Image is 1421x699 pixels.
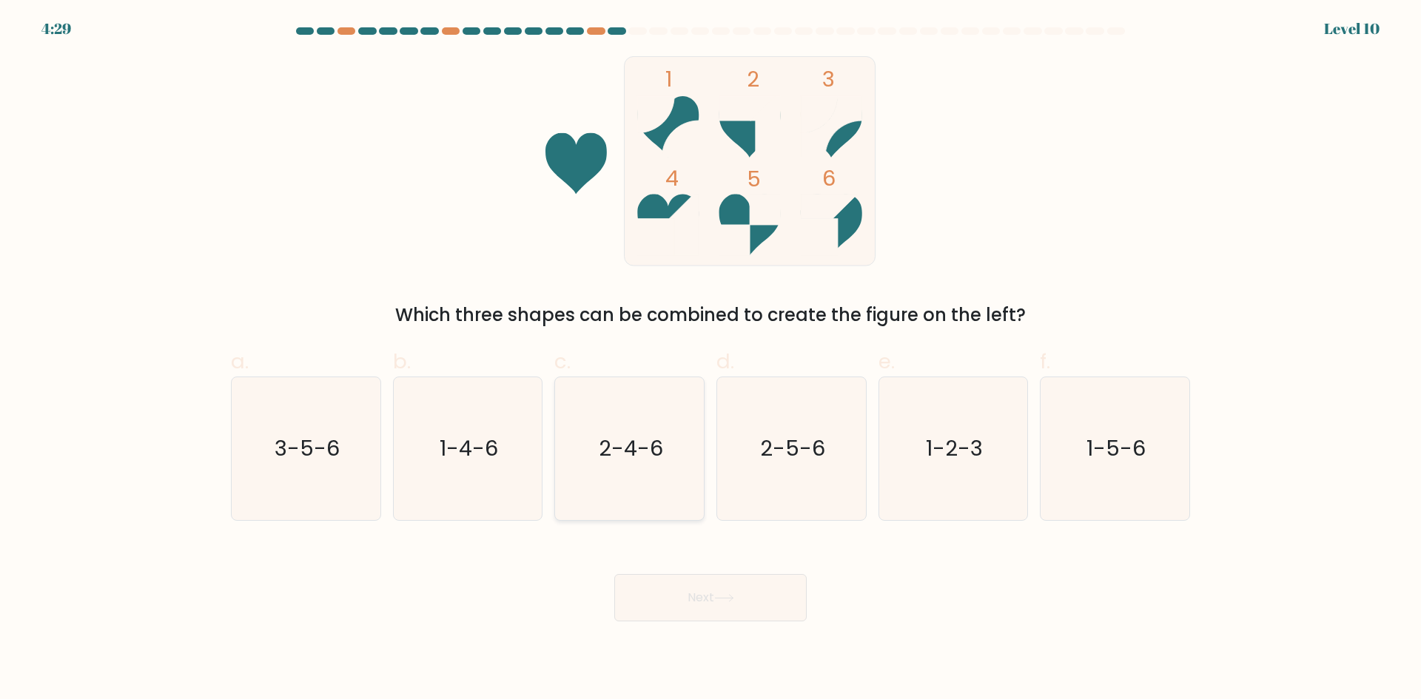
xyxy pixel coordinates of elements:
text: 3-5-6 [275,433,340,463]
text: 2-4-6 [599,433,663,463]
text: 2-5-6 [760,433,825,463]
tspan: 5 [747,164,761,194]
span: b. [393,347,411,376]
tspan: 2 [747,64,759,94]
text: 1-5-6 [1087,433,1146,463]
div: Level 10 [1324,18,1380,40]
div: Which three shapes can be combined to create the figure on the left? [240,302,1181,328]
span: f. [1040,347,1050,376]
span: c. [554,347,571,376]
span: d. [716,347,734,376]
tspan: 1 [665,64,672,94]
tspan: 6 [822,163,836,193]
text: 1-4-6 [440,433,498,463]
tspan: 3 [822,64,835,94]
text: 1-2-3 [926,433,983,463]
span: a. [231,347,249,376]
button: Next [614,574,807,621]
div: 4:29 [41,18,71,40]
tspan: 4 [665,163,679,193]
span: e. [879,347,895,376]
